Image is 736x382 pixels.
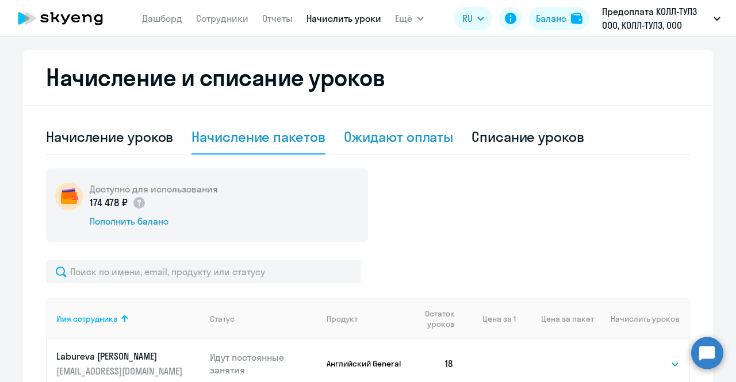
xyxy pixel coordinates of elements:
[327,314,358,324] div: Продукт
[327,358,404,369] p: Английский General
[596,5,726,32] button: Предоплата КОЛЛ-ТУЛЗ ООО, КОЛЛ-ТУЛЗ, ООО
[395,7,424,30] button: Ещё
[142,13,182,24] a: Дашборд
[454,7,492,30] button: RU
[46,260,361,283] input: Поиск по имени, email, продукту или статусу
[536,11,566,25] div: Баланс
[413,308,463,329] div: Остаток уроков
[90,195,146,210] p: 174 478 ₽
[463,298,516,339] th: Цена за 1
[529,7,589,30] button: Балансbalance
[56,350,201,377] a: Labureva [PERSON_NAME][EMAIL_ADDRESS][DOMAIN_NAME]
[594,298,689,339] th: Начислить уроков
[90,215,218,227] div: Пополнить баланс
[56,314,118,324] div: Имя сотрудника
[56,350,185,362] p: Labureva [PERSON_NAME]
[210,351,318,376] p: Идут постоянные занятия
[55,183,83,210] img: wallet-circle.png
[191,128,325,146] div: Начисление пакетов
[196,13,248,24] a: Сотрудники
[471,128,584,146] div: Списание уроков
[602,5,709,32] p: Предоплата КОЛЛ-ТУЛЗ ООО, КОЛЛ-ТУЛЗ, ООО
[344,128,454,146] div: Ожидают оплаты
[46,64,690,91] h2: Начисление и списание уроков
[90,183,218,195] h5: Доступно для использования
[395,11,412,25] span: Ещё
[262,13,293,24] a: Отчеты
[413,308,454,329] span: Остаток уроков
[56,365,185,377] p: [EMAIL_ADDRESS][DOMAIN_NAME]
[571,13,582,24] img: balance
[210,314,318,324] div: Статус
[327,314,404,324] div: Продукт
[516,298,594,339] th: Цена за пакет
[56,314,201,324] div: Имя сотрудника
[46,128,173,146] div: Начисление уроков
[306,13,381,24] a: Начислить уроки
[462,11,473,25] span: RU
[210,314,235,324] div: Статус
